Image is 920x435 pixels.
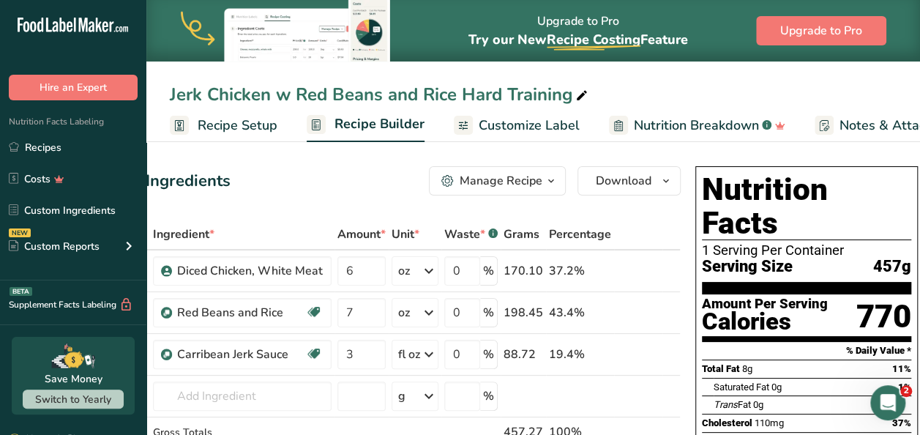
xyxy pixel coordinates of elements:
span: Total Fat [702,363,740,374]
section: % Daily Value * [702,342,911,360]
span: 2 [900,385,912,397]
div: oz [398,304,410,321]
span: 110mg [755,417,784,428]
span: Percentage [549,226,611,243]
span: Nutrition Breakdown [634,116,759,135]
div: oz [398,262,410,280]
button: Hire an Expert [9,75,138,100]
span: Ingredient [153,226,214,243]
div: fl oz [398,346,420,363]
div: Upgrade to Pro [468,1,688,62]
button: Download [577,166,681,196]
div: 43.4% [549,304,611,321]
button: Upgrade to Pro [756,16,886,45]
span: 1% [898,382,911,393]
span: Try our New Feature [468,31,688,48]
div: Save Money [45,371,102,387]
div: 198.45 [504,304,543,321]
div: Carribean Jerk Sauce [177,346,305,363]
div: Diced Chicken, White Meat [177,262,323,280]
img: Sub Recipe [161,308,172,319]
div: g [398,387,405,405]
span: 37% [892,417,911,428]
a: Customize Label [454,109,580,142]
span: Amount [337,226,386,243]
div: 1 Serving Per Container [702,243,911,258]
span: Serving Size [702,258,793,276]
div: Waste [444,226,498,243]
span: Grams [504,226,539,243]
h1: Nutrition Facts [702,173,911,240]
div: 170.10 [504,262,543,280]
span: 0g [771,382,782,393]
span: Upgrade to Pro [780,22,862,40]
span: 457g [873,258,911,276]
a: Recipe Builder [307,108,425,143]
span: Switch to Yearly [35,393,111,406]
span: 0g [753,399,763,410]
input: Add Ingredient [153,382,332,411]
span: Fat [714,399,751,410]
button: Manage Recipe [429,166,566,196]
span: Saturated Fat [714,382,769,393]
button: Switch to Yearly [23,390,124,409]
a: Nutrition Breakdown [609,109,785,142]
div: 770 [856,297,911,336]
div: Custom Reports [9,239,100,254]
div: BETA [10,287,32,296]
span: Customize Label [479,116,580,135]
span: 8g [742,363,752,374]
a: Recipe Setup [170,109,277,142]
div: Add Ingredients [111,169,231,193]
div: 88.72 [504,346,543,363]
div: Manage Recipe [460,172,542,190]
div: NEW [9,228,31,237]
div: Amount Per Serving [702,297,828,311]
iframe: Intercom live chat [870,385,905,420]
span: Recipe Setup [198,116,277,135]
div: 37.2% [549,262,611,280]
div: Jerk Chicken w Red Beans and Rice Hard Training [170,81,591,108]
div: 19.4% [549,346,611,363]
span: Unit [392,226,419,243]
div: Red Beans and Rice [177,304,305,321]
span: Recipe Costing [547,31,640,48]
img: Sub Recipe [161,349,172,360]
span: Recipe Builder [334,114,425,134]
span: 11% [892,363,911,374]
span: Cholesterol [702,417,752,428]
div: Calories [702,311,828,332]
i: Trans [714,399,738,410]
span: Download [596,172,651,190]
